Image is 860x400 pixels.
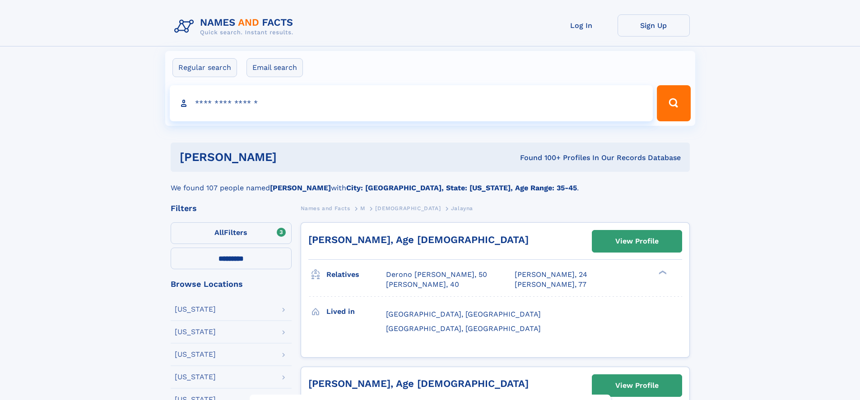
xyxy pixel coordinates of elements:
a: View Profile [592,375,682,396]
a: M [360,202,365,214]
a: [PERSON_NAME], Age [DEMOGRAPHIC_DATA] [308,234,529,245]
span: [GEOGRAPHIC_DATA], [GEOGRAPHIC_DATA] [386,310,541,318]
a: Log In [545,14,618,37]
div: Found 100+ Profiles In Our Records Database [398,153,681,163]
a: [PERSON_NAME], 77 [515,280,586,290]
b: City: [GEOGRAPHIC_DATA], State: [US_STATE], Age Range: 35-45 [346,184,577,192]
div: View Profile [615,231,659,252]
a: Names and Facts [301,202,350,214]
button: Search Button [657,85,690,121]
a: [PERSON_NAME], 24 [515,270,587,280]
img: Logo Names and Facts [171,14,301,39]
span: [GEOGRAPHIC_DATA], [GEOGRAPHIC_DATA] [386,324,541,333]
div: ❯ [656,270,667,276]
a: Derono [PERSON_NAME], 50 [386,270,487,280]
div: [US_STATE] [175,328,216,336]
h1: [PERSON_NAME] [180,152,399,163]
div: [US_STATE] [175,351,216,358]
a: View Profile [592,230,682,252]
div: Filters [171,204,292,212]
b: [PERSON_NAME] [270,184,331,192]
a: [PERSON_NAME], 40 [386,280,459,290]
h3: Lived in [326,304,386,319]
div: We found 107 people named with . [171,172,690,193]
h3: Relatives [326,267,386,282]
div: Browse Locations [171,280,292,288]
a: Sign Up [618,14,690,37]
span: M [360,205,365,211]
label: Email search [246,58,303,77]
span: All [214,228,224,237]
a: [DEMOGRAPHIC_DATA] [375,202,441,214]
span: [DEMOGRAPHIC_DATA] [375,205,441,211]
span: Jalayna [451,205,473,211]
div: [US_STATE] [175,373,216,381]
div: View Profile [615,375,659,396]
input: search input [170,85,653,121]
div: [US_STATE] [175,306,216,313]
label: Filters [171,222,292,244]
label: Regular search [172,58,237,77]
a: [PERSON_NAME], Age [DEMOGRAPHIC_DATA] [308,378,529,389]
